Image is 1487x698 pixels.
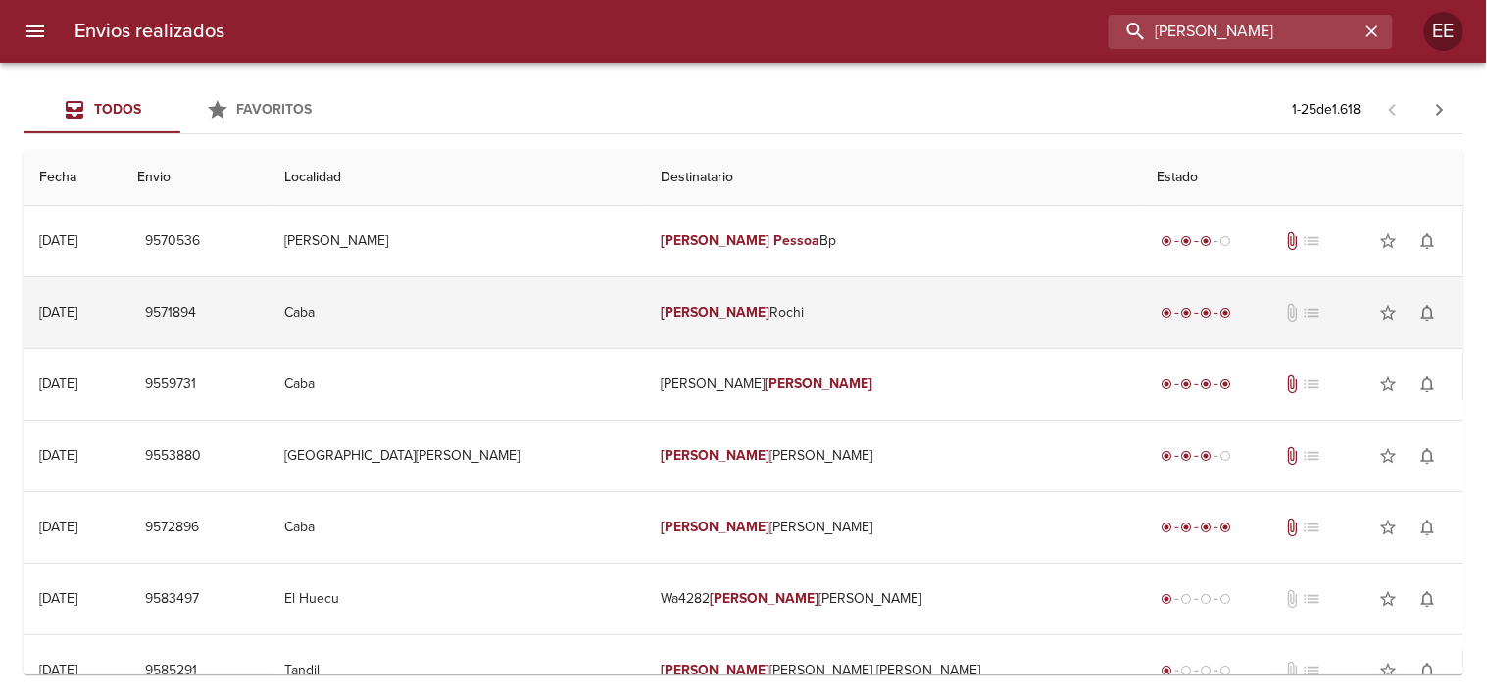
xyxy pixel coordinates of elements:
span: No tiene pedido asociado [1303,446,1322,466]
td: Caba [269,277,645,348]
button: Activar notificaciones [1409,436,1448,475]
span: No tiene pedido asociado [1303,661,1322,680]
div: En viaje [1158,446,1236,466]
em: Pessoa [773,232,819,249]
button: 9572896 [137,510,207,546]
td: [PERSON_NAME] [645,492,1142,563]
span: radio_button_checked [1162,450,1173,462]
span: notifications_none [1418,303,1438,323]
span: radio_button_checked [1162,307,1173,319]
span: Tiene documentos adjuntos [1283,231,1303,251]
span: 9571894 [145,301,196,325]
span: radio_button_unchecked [1220,665,1232,676]
button: Activar notificaciones [1409,651,1448,690]
span: notifications_none [1418,589,1438,609]
div: [DATE] [39,590,77,607]
span: radio_button_unchecked [1181,593,1193,605]
span: radio_button_checked [1162,665,1173,676]
span: notifications_none [1418,446,1438,466]
th: Estado [1142,150,1463,206]
td: Caba [269,349,645,420]
span: notifications_none [1418,518,1438,537]
div: [DATE] [39,375,77,392]
span: No tiene pedido asociado [1303,374,1322,394]
td: Bp [645,206,1142,276]
td: Wa4282 [PERSON_NAME] [645,564,1142,634]
span: star_border [1379,661,1399,680]
button: 9571894 [137,295,204,331]
td: El Huecu [269,564,645,634]
span: radio_button_unchecked [1201,665,1213,676]
button: Agregar a favoritos [1369,436,1409,475]
td: [GEOGRAPHIC_DATA][PERSON_NAME] [269,421,645,491]
em: [PERSON_NAME] [765,375,873,392]
th: Localidad [269,150,645,206]
div: Abrir información de usuario [1424,12,1463,51]
em: [PERSON_NAME] [661,304,769,321]
span: star_border [1379,518,1399,537]
span: radio_button_checked [1201,450,1213,462]
button: Agregar a favoritos [1369,293,1409,332]
span: 9572896 [145,516,199,540]
span: radio_button_unchecked [1220,235,1232,247]
span: radio_button_checked [1201,522,1213,533]
span: radio_button_checked [1181,235,1193,247]
span: radio_button_unchecked [1201,593,1213,605]
p: 1 - 25 de 1.618 [1293,100,1362,120]
span: Tiene documentos adjuntos [1283,518,1303,537]
div: EE [1424,12,1463,51]
span: notifications_none [1418,374,1438,394]
span: radio_button_checked [1201,235,1213,247]
span: radio_button_checked [1201,378,1213,390]
span: Pagina anterior [1369,99,1416,119]
span: star_border [1379,303,1399,323]
span: star_border [1379,374,1399,394]
em: [PERSON_NAME] [661,232,769,249]
span: Favoritos [237,101,313,118]
button: menu [12,8,59,55]
span: No tiene documentos adjuntos [1283,589,1303,609]
div: [DATE] [39,304,77,321]
span: radio_button_checked [1181,307,1193,319]
em: [PERSON_NAME] [661,662,769,678]
span: Pagina siguiente [1416,86,1463,133]
span: No tiene pedido asociado [1303,231,1322,251]
button: Activar notificaciones [1409,293,1448,332]
div: [DATE] [39,662,77,678]
span: radio_button_unchecked [1220,593,1232,605]
div: Generado [1158,589,1236,609]
span: radio_button_checked [1162,593,1173,605]
span: star_border [1379,589,1399,609]
span: radio_button_checked [1181,378,1193,390]
button: Agregar a favoritos [1369,365,1409,404]
span: 9583497 [145,587,199,612]
span: radio_button_unchecked [1181,665,1193,676]
span: radio_button_checked [1220,378,1232,390]
span: radio_button_checked [1181,450,1193,462]
input: buscar [1109,15,1360,49]
button: Agregar a favoritos [1369,508,1409,547]
span: 9559731 [145,373,196,397]
button: Activar notificaciones [1409,508,1448,547]
span: No tiene documentos adjuntos [1283,303,1303,323]
button: 9583497 [137,581,207,618]
td: Rochi [645,277,1142,348]
div: [DATE] [39,519,77,535]
span: 9570536 [145,229,200,254]
button: 9570536 [137,224,208,260]
th: Destinatario [645,150,1142,206]
button: Activar notificaciones [1409,222,1448,261]
em: [PERSON_NAME] [710,590,818,607]
span: star_border [1379,231,1399,251]
span: 9553880 [145,444,201,469]
td: [PERSON_NAME] [645,421,1142,491]
span: Todos [94,101,141,118]
em: [PERSON_NAME] [661,447,769,464]
button: Agregar a favoritos [1369,579,1409,619]
em: [PERSON_NAME] [661,519,769,535]
button: 9585291 [137,653,205,689]
span: notifications_none [1418,661,1438,680]
span: No tiene pedido asociado [1303,518,1322,537]
div: Entregado [1158,518,1236,537]
div: Entregado [1158,303,1236,323]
